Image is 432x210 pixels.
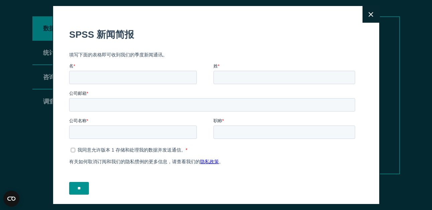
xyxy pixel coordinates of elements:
[69,22,358,207] iframe: 表格 0
[144,96,153,101] font: 职称
[2,126,6,130] input: 我同意允许版本 1 存储和处理我的数据并发送通信。*
[131,137,150,142] a: 隐私政策
[8,125,117,131] font: 我同意允许版本 1 存储和处理我的数据并发送通信。
[144,41,149,46] font: 姓
[150,137,154,142] font: 。
[3,191,19,207] button: 打开 CMP 小部件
